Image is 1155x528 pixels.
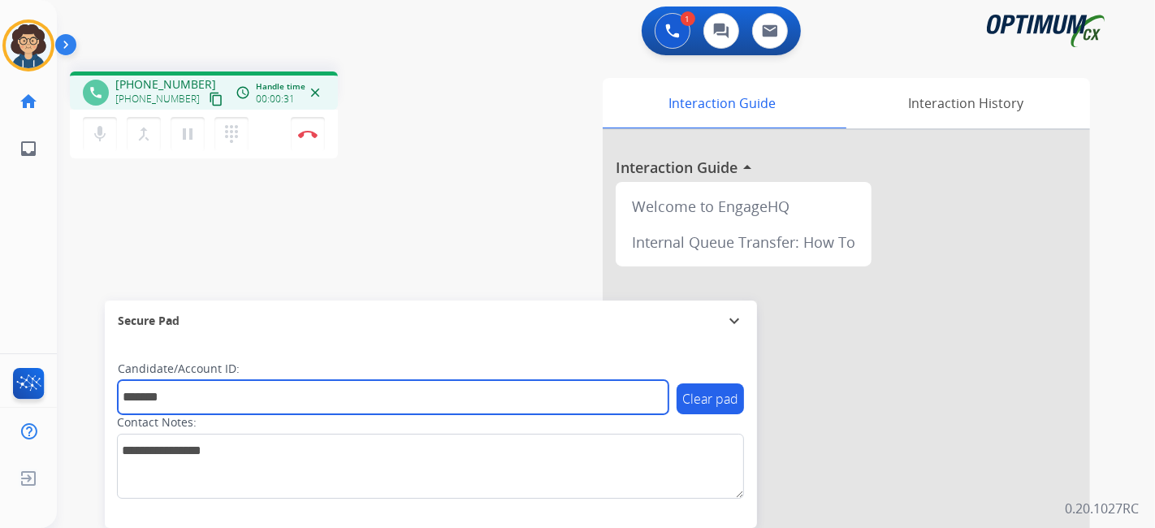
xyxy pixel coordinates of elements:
mat-icon: home [19,92,38,111]
span: [PHONE_NUMBER] [115,93,200,106]
div: 1 [681,11,695,26]
mat-icon: inbox [19,139,38,158]
mat-icon: mic [90,124,110,144]
div: Welcome to EngageHQ [622,188,865,224]
span: Secure Pad [118,313,180,329]
mat-icon: pause [178,124,197,144]
mat-icon: phone [89,85,103,100]
mat-icon: expand_more [725,311,744,331]
button: Clear pad [677,383,744,414]
label: Candidate/Account ID: [118,361,240,377]
span: [PHONE_NUMBER] [115,76,216,93]
p: 0.20.1027RC [1065,499,1139,518]
mat-icon: dialpad [222,124,241,144]
label: Contact Notes: [117,414,197,431]
img: avatar [6,23,51,68]
img: control [298,130,318,138]
span: 00:00:31 [256,93,295,106]
mat-icon: access_time [236,85,250,100]
mat-icon: content_copy [209,92,223,106]
div: Interaction Guide [603,78,842,128]
div: Interaction History [842,78,1090,128]
div: Internal Queue Transfer: How To [622,224,865,260]
mat-icon: merge_type [134,124,154,144]
span: Handle time [256,80,305,93]
mat-icon: close [308,85,322,100]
